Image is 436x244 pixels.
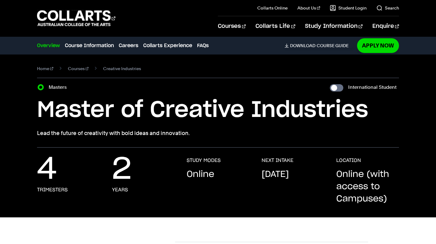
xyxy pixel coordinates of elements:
a: Courses [218,16,246,36]
a: About Us [297,5,320,11]
p: [DATE] [262,168,289,181]
p: 2 [112,157,132,182]
div: Go to homepage [37,9,115,27]
a: Home [37,64,53,73]
a: Collarts Experience [143,42,192,49]
span: Creative Industries [103,64,141,73]
h3: Trimesters [37,187,68,193]
h3: STUDY MODES [187,157,221,163]
a: Enquire [372,16,399,36]
a: DownloadCourse Guide [285,43,353,48]
p: Online (with access to Campuses) [336,168,399,205]
a: Collarts Online [257,5,288,11]
a: Apply Now [357,38,399,53]
h1: Master of Creative Industries [37,96,399,124]
a: Courses [68,64,89,73]
h3: Years [112,187,128,193]
a: FAQs [197,42,209,49]
h3: NEXT INTAKE [262,157,293,163]
a: Careers [119,42,138,49]
span: Download [290,43,315,48]
p: Lead the future of creativity with bold ideas and innovation. [37,129,399,137]
a: Student Login [330,5,367,11]
a: Overview [37,42,60,49]
a: Search [376,5,399,11]
p: 4 [37,157,57,182]
a: Collarts Life [255,16,295,36]
a: Course Information [65,42,114,49]
h3: LOCATION [336,157,361,163]
label: International Student [348,83,397,92]
label: Masters [49,83,70,92]
a: Study Information [305,16,363,36]
p: Online [187,168,214,181]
